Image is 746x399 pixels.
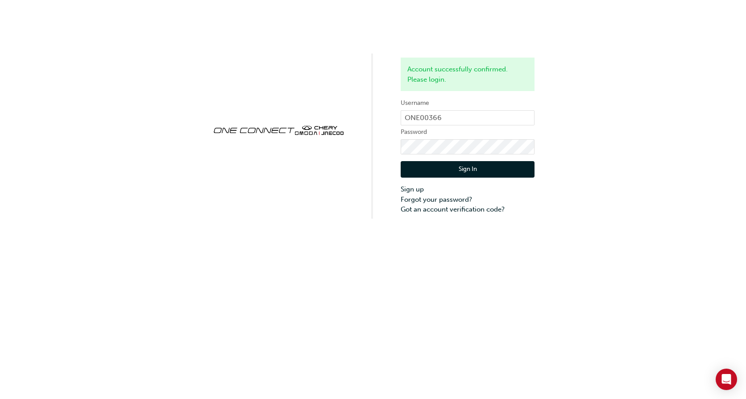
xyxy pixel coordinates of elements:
div: Open Intercom Messenger [716,369,737,390]
button: Sign In [401,161,535,178]
img: oneconnect [211,118,345,141]
a: Sign up [401,184,535,195]
a: Forgot your password? [401,195,535,205]
input: Username [401,110,535,125]
label: Username [401,98,535,108]
label: Password [401,127,535,137]
div: Account successfully confirmed. Please login. [401,58,535,91]
a: Got an account verification code? [401,204,535,215]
